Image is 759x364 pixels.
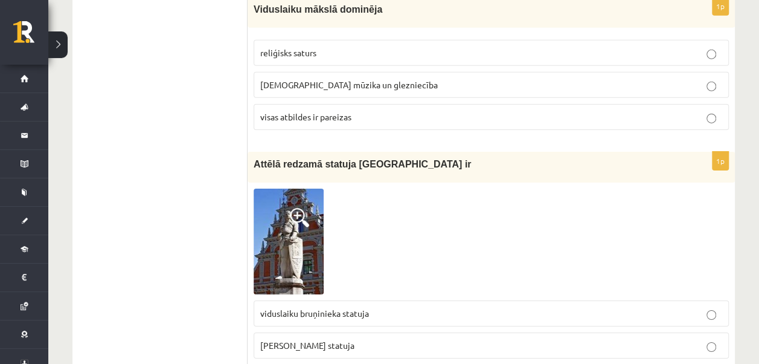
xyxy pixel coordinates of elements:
[712,151,729,171] p: 1p
[706,82,716,91] input: [DEMOGRAPHIC_DATA] mūzika un glezniecība
[260,308,369,319] span: viduslaiku bruņinieka statuja
[260,340,354,351] span: [PERSON_NAME] statuja
[706,114,716,123] input: visas atbildes ir pareizas
[706,310,716,320] input: viduslaiku bruņinieka statuja
[260,79,438,90] span: [DEMOGRAPHIC_DATA] mūzika un glezniecība
[254,159,471,169] span: Attēlā redzamā statuja [GEOGRAPHIC_DATA] ir
[254,189,324,294] img: 1.jpg
[254,4,382,15] span: Viduslaiku mākslā dominēja
[13,21,48,51] a: Rīgas 1. Tālmācības vidusskola
[706,342,716,352] input: [PERSON_NAME] statuja
[706,50,716,59] input: reliģisks saturs
[260,47,316,58] span: reliģisks saturs
[260,111,351,122] span: visas atbildes ir pareizas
